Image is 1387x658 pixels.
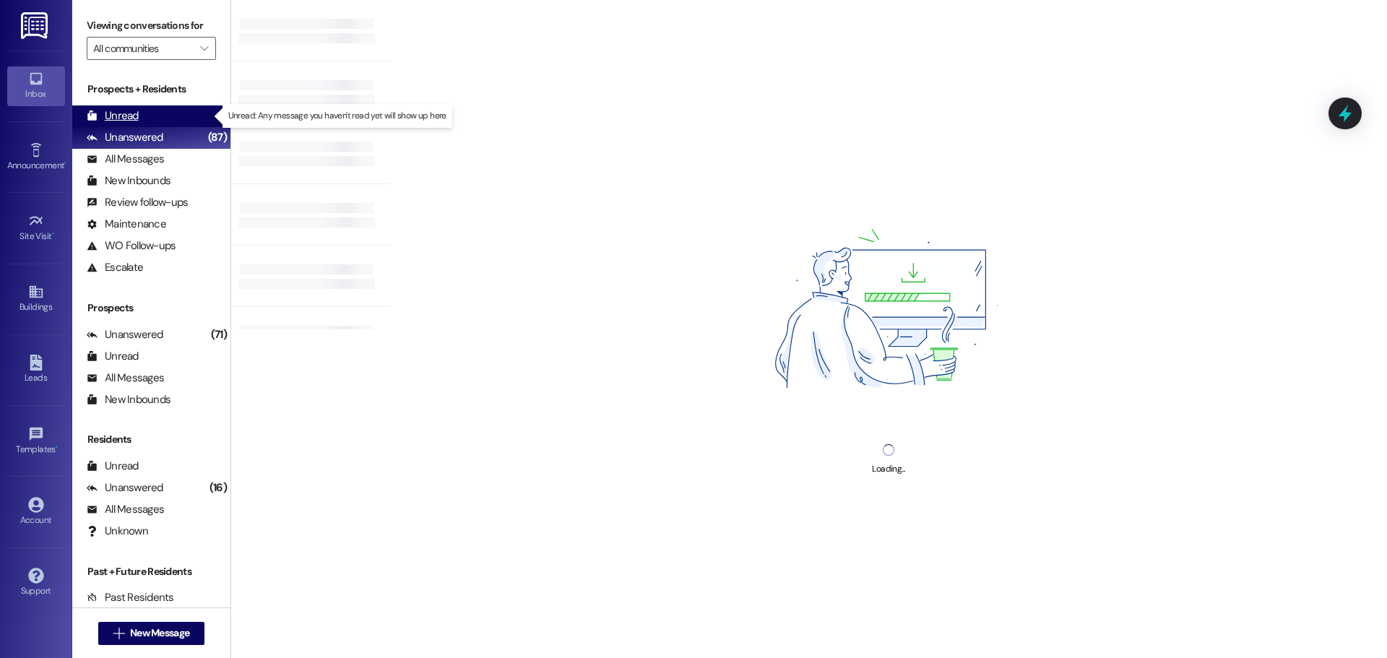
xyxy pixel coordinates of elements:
div: (71) [207,324,230,346]
div: Past Residents [87,590,174,605]
div: Residents [72,432,230,447]
div: Past + Future Residents [72,564,230,579]
button: New Message [98,622,205,645]
input: All communities [93,37,193,60]
div: Prospects + Residents [72,82,230,97]
a: Buildings [7,280,65,319]
div: Unanswered [87,327,163,342]
div: Unanswered [87,130,163,145]
a: Leads [7,350,65,389]
div: All Messages [87,502,164,517]
div: (16) [206,477,230,499]
div: Loading... [872,462,904,477]
a: Templates • [7,422,65,461]
div: WO Follow-ups [87,238,176,254]
div: Review follow-ups [87,195,188,210]
div: (87) [204,126,230,149]
span: New Message [130,625,189,641]
a: Site Visit • [7,209,65,248]
div: Unread [87,459,139,474]
div: New Inbounds [87,392,170,407]
div: Unknown [87,524,148,539]
span: • [52,229,54,239]
label: Viewing conversations for [87,14,216,37]
div: All Messages [87,371,164,386]
p: Unread: Any message you haven't read yet will show up here [228,110,446,122]
div: Unread [87,349,139,364]
span: • [64,158,66,168]
div: New Inbounds [87,173,170,189]
div: Unread [87,108,139,124]
div: All Messages [87,152,164,167]
a: Inbox [7,66,65,105]
span: • [56,442,58,452]
i:  [113,628,124,639]
i:  [200,43,208,54]
a: Account [7,493,65,532]
div: Unanswered [87,480,163,495]
a: Support [7,563,65,602]
div: Escalate [87,260,143,275]
div: Maintenance [87,217,166,232]
div: Prospects [72,300,230,316]
img: ResiDesk Logo [21,12,51,39]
